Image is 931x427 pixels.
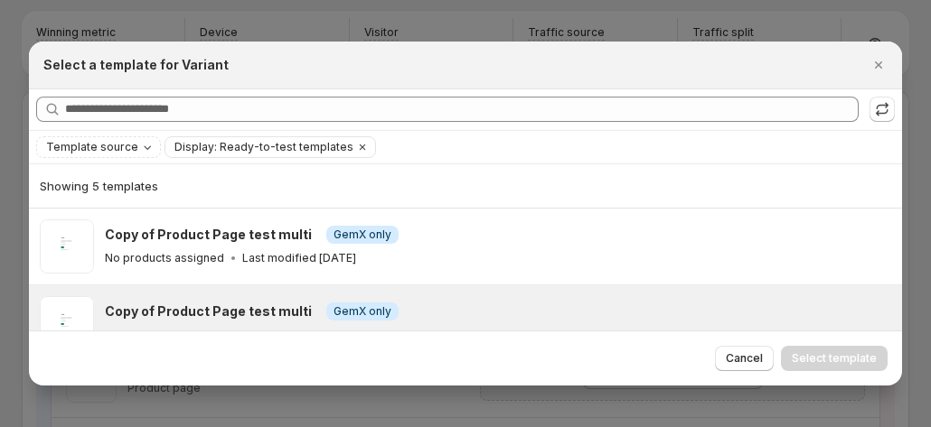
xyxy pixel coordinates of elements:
[353,137,371,157] button: Clear
[334,227,391,242] span: GemX only
[105,251,224,265] p: No products assigned
[242,328,356,342] p: Last modified [DATE]
[40,179,158,193] span: Showing 5 templates
[43,56,229,74] h2: Select a template for Variant
[334,304,391,319] span: GemX only
[37,137,160,157] button: Template source
[105,328,224,342] p: No products assigned
[726,351,763,366] span: Cancel
[46,140,138,154] span: Template source
[866,52,891,78] button: Close
[174,140,353,154] span: Display: Ready-to-test templates
[105,226,312,244] h3: Copy of Product Page test multi
[105,302,312,320] h3: Copy of Product Page test multi
[715,346,774,371] button: Cancel
[165,137,353,157] button: Display: Ready-to-test templates
[242,251,356,265] p: Last modified [DATE]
